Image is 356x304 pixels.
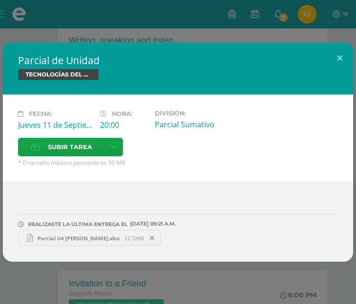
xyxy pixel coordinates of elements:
span: Hora: [112,110,132,117]
button: Close (Esc) [326,42,353,75]
div: 20:00 [100,120,147,130]
span: Fecha: [29,110,52,117]
span: REALIZASTE LA ÚLTIMA ENTREGA EL [28,221,128,228]
span: * El tamaño máximo permitido es 50 MB [18,159,338,167]
span: TECNOLOGÍAS DEL APRENDIZAJE Y LA COMUNICACIÓN [18,69,99,80]
span: Parcial U4 [PERSON_NAME].xlsx [33,235,124,242]
h2: Parcial de Unidad [18,54,338,67]
span: Remover entrega [144,233,160,243]
div: Parcial Sumativo [155,119,229,130]
label: División: [155,110,229,117]
span: 12.72KB [124,235,144,242]
div: Jueves 11 de Septiembre [18,120,93,130]
a: Parcial U4 [PERSON_NAME].xlsx 12.72KB [18,230,161,246]
span: Subir tarea [48,138,92,156]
